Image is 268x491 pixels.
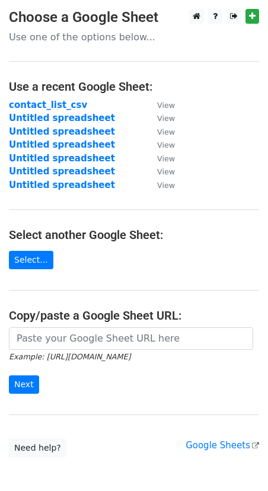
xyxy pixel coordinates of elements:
[9,352,130,361] small: Example: [URL][DOMAIN_NAME]
[145,113,175,123] a: View
[9,228,259,242] h4: Select another Google Sheet:
[145,126,175,137] a: View
[9,251,53,269] a: Select...
[157,181,175,190] small: View
[145,166,175,177] a: View
[9,327,253,350] input: Paste your Google Sheet URL here
[9,308,259,323] h4: Copy/paste a Google Sheet URL:
[186,440,259,451] a: Google Sheets
[157,167,175,176] small: View
[9,79,259,94] h4: Use a recent Google Sheet:
[9,31,259,43] p: Use one of the options below...
[145,180,175,190] a: View
[157,141,175,149] small: View
[9,166,115,177] a: Untitled spreadsheet
[9,100,87,110] a: contact_list_csv
[9,439,66,457] a: Need help?
[9,180,115,190] a: Untitled spreadsheet
[209,434,268,491] iframe: Chat Widget
[9,126,115,137] a: Untitled spreadsheet
[157,154,175,163] small: View
[9,153,115,164] a: Untitled spreadsheet
[145,153,175,164] a: View
[9,375,39,394] input: Next
[145,100,175,110] a: View
[157,127,175,136] small: View
[157,101,175,110] small: View
[157,114,175,123] small: View
[9,139,115,150] a: Untitled spreadsheet
[145,139,175,150] a: View
[9,113,115,123] a: Untitled spreadsheet
[9,9,259,26] h3: Choose a Google Sheet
